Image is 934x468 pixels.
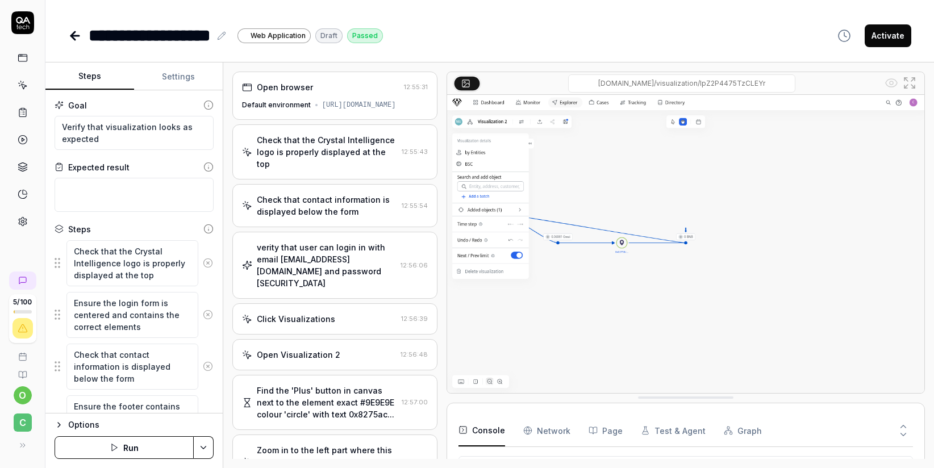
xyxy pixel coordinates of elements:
img: Screenshot [447,95,924,393]
button: Remove step [198,355,217,378]
div: Suggestions [55,343,214,390]
div: Options [68,418,214,432]
span: C [14,413,32,432]
time: 12:56:48 [401,350,428,358]
a: New conversation [9,271,36,290]
button: o [14,386,32,404]
time: 12:56:06 [401,261,428,269]
div: Open Visualization 2 [257,349,340,361]
button: Show all interative elements [882,74,900,92]
button: Console [458,415,505,446]
div: Goal [68,99,87,111]
button: Activate [865,24,911,47]
div: Default environment [242,100,311,110]
button: Run [55,436,194,459]
span: Web Application [251,31,306,41]
div: Steps [68,223,91,235]
time: 12:55:54 [402,202,428,210]
button: Options [55,418,214,432]
button: Settings [134,63,223,90]
button: Graph [724,415,762,446]
div: Draft [315,28,343,43]
button: View version history [831,24,858,47]
button: Steps [45,63,134,90]
div: Expected result [68,161,130,173]
div: verity that user can login in with email [EMAIL_ADDRESS][DOMAIN_NAME] and password [SECURITY_DATA] [257,241,396,289]
a: Web Application [237,28,311,43]
button: Remove step [198,252,217,274]
div: Suggestions [55,291,214,339]
div: Passed [347,28,383,43]
div: Suggestions [55,395,214,442]
time: 12:56:39 [401,315,428,323]
button: Open in full screen [900,74,919,92]
time: 12:57:14 [404,458,428,466]
time: 12:55:31 [404,83,428,91]
button: Remove step [198,407,217,429]
button: Remove step [198,303,217,326]
div: Suggestions [55,240,214,287]
time: 12:57:00 [402,398,428,406]
a: Documentation [5,361,40,379]
button: Page [589,415,623,446]
div: Open browser [257,81,313,93]
div: Check that the Crystal Intelligence logo is properly displayed at the top [257,134,397,170]
button: C [5,404,40,434]
div: Check that contact information is displayed below the form [257,194,397,218]
time: 12:55:43 [402,148,428,156]
a: Book a call with us [5,343,40,361]
span: 5 / 100 [13,299,32,306]
div: Click Visualizations [257,313,335,325]
div: [URL][DOMAIN_NAME] [322,100,396,110]
button: Test & Agent [641,415,706,446]
button: Network [523,415,570,446]
div: Find the 'Plus' button in canvas next to the element exact #9E9E9E colour 'circle' with text 0x82... [257,385,397,420]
